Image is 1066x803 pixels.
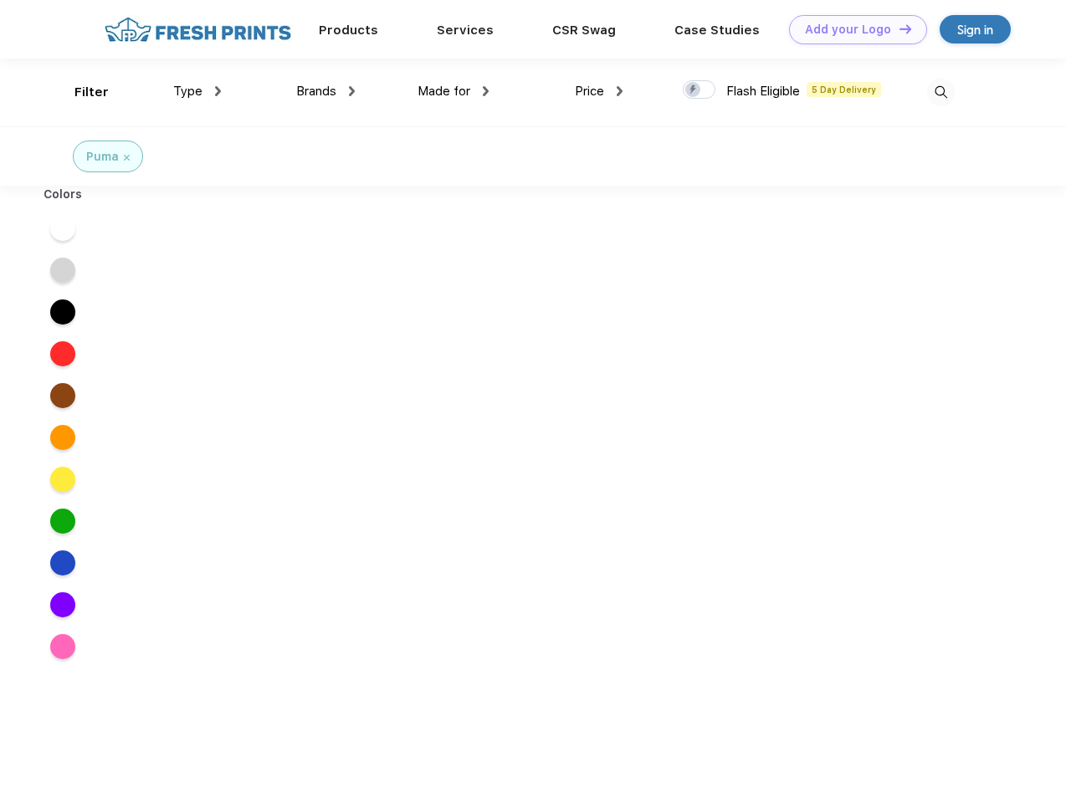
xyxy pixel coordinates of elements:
[86,148,119,166] div: Puma
[927,79,955,106] img: desktop_search.svg
[575,84,604,99] span: Price
[805,23,891,37] div: Add your Logo
[173,84,202,99] span: Type
[552,23,616,38] a: CSR Swag
[899,24,911,33] img: DT
[940,15,1011,43] a: Sign in
[124,155,130,161] img: filter_cancel.svg
[483,86,489,96] img: dropdown.png
[437,23,494,38] a: Services
[807,82,881,97] span: 5 Day Delivery
[215,86,221,96] img: dropdown.png
[418,84,470,99] span: Made for
[100,15,296,44] img: fo%20logo%202.webp
[74,83,109,102] div: Filter
[296,84,336,99] span: Brands
[726,84,800,99] span: Flash Eligible
[349,86,355,96] img: dropdown.png
[957,20,993,39] div: Sign in
[319,23,378,38] a: Products
[617,86,623,96] img: dropdown.png
[31,186,95,203] div: Colors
